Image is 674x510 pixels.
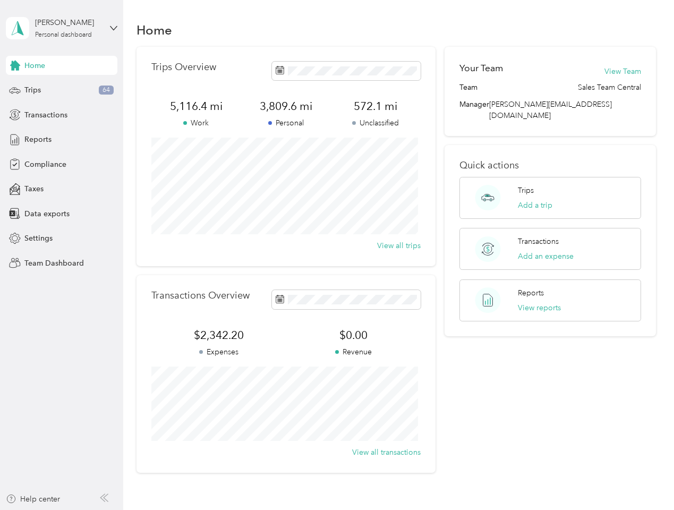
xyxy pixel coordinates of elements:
span: Sales Team Central [578,82,641,93]
span: Data exports [24,208,70,219]
button: View Team [604,66,641,77]
p: Trips [518,185,534,196]
span: Settings [24,233,53,244]
span: Compliance [24,159,66,170]
p: Transactions [518,236,559,247]
div: [PERSON_NAME] [35,17,101,28]
span: 572.1 mi [331,99,421,114]
div: Personal dashboard [35,32,92,38]
h2: Your Team [459,62,503,75]
span: Team Dashboard [24,258,84,269]
p: Transactions Overview [151,290,250,301]
button: Add a trip [518,200,552,211]
button: Help center [6,494,60,505]
p: Reports [518,287,544,299]
span: Reports [24,134,52,145]
span: $0.00 [286,328,421,343]
button: View all trips [377,240,421,251]
span: $2,342.20 [151,328,286,343]
button: View all transactions [352,447,421,458]
p: Expenses [151,346,286,358]
span: 3,809.6 mi [241,99,331,114]
p: Work [151,117,241,129]
p: Revenue [286,346,421,358]
span: Team [459,82,477,93]
span: [PERSON_NAME][EMAIL_ADDRESS][DOMAIN_NAME] [489,100,612,120]
span: 64 [99,86,114,95]
span: 5,116.4 mi [151,99,241,114]
p: Personal [241,117,331,129]
p: Unclassified [331,117,421,129]
span: Taxes [24,183,44,194]
h1: Home [136,24,172,36]
p: Quick actions [459,160,641,171]
button: View reports [518,302,561,313]
span: Transactions [24,109,67,121]
p: Trips Overview [151,62,216,73]
span: Trips [24,84,41,96]
span: Home [24,60,45,71]
span: Manager [459,99,489,121]
button: Add an expense [518,251,574,262]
